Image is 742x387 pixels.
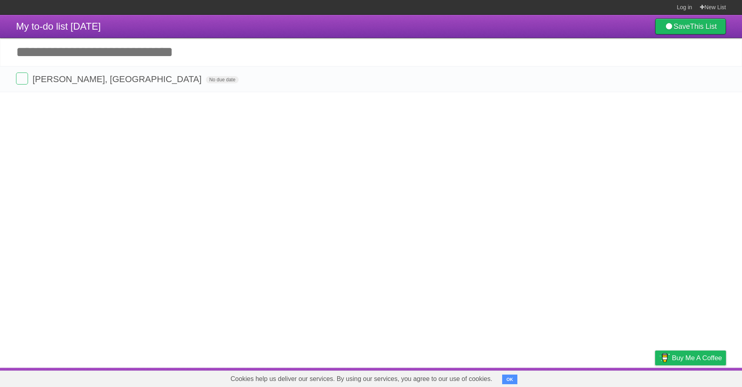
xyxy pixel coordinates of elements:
a: Privacy [645,370,666,385]
a: Terms [617,370,635,385]
a: SaveThis List [655,18,726,34]
a: About [549,370,565,385]
label: Done [16,73,28,85]
span: [PERSON_NAME], [GEOGRAPHIC_DATA] [32,74,203,84]
a: Suggest a feature [676,370,726,385]
a: Developers [575,370,607,385]
span: My to-do list [DATE] [16,21,101,32]
span: Buy me a coffee [672,351,722,365]
span: Cookies help us deliver our services. By using our services, you agree to our use of cookies. [223,371,501,387]
span: No due date [206,76,238,83]
img: Buy me a coffee [659,351,670,365]
button: OK [502,375,518,384]
b: This List [690,22,717,30]
a: Buy me a coffee [655,351,726,365]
